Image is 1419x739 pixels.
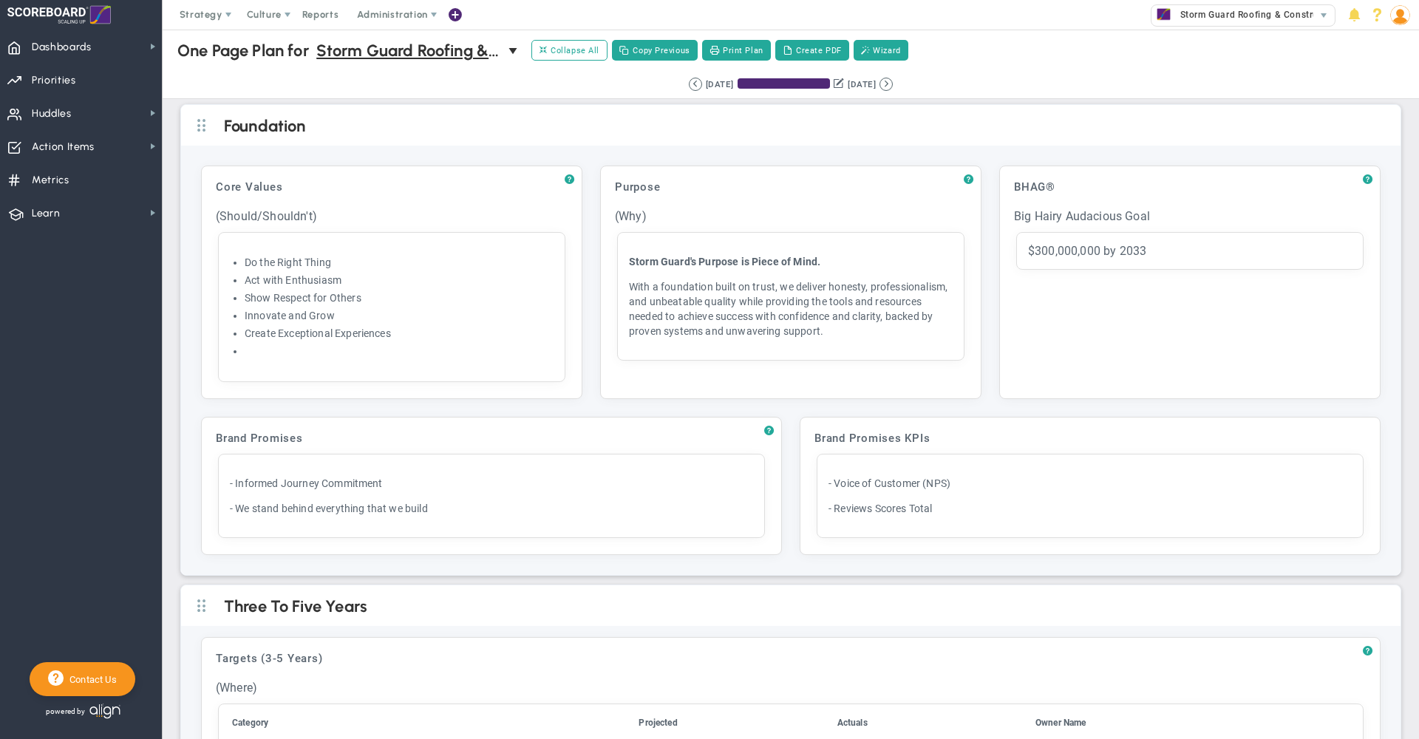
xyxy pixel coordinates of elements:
span: Metrics [32,165,69,196]
span: select [1313,5,1335,26]
img: 32481.Company.photo [1154,5,1173,24]
span: Collapse All [540,44,599,57]
button: Go to previous period [689,78,702,91]
th: Actuals [837,717,1033,735]
span: Storm Guard Roofing & Construction [1173,5,1341,24]
img: 190126.Person.photo [1390,5,1410,25]
th: Projected [638,717,834,735]
div: Targets (3-5 Years) [209,645,1372,672]
button: Copy Previous [612,40,698,61]
div: (Why) [608,202,973,230]
span: Culture [247,9,282,20]
p: With a foundation built on trust, we deliver honesty, professionalism, and unbeatable quality whi... [629,279,953,338]
div: click to edit [618,233,964,360]
span: Priorities [32,65,76,96]
span: Dashboards [32,32,92,63]
span: Action Items [32,132,95,163]
div: Brand Promises [209,425,774,452]
span: Administration [357,9,427,20]
button: Go to next period [879,78,893,91]
div: click to edit [219,454,764,537]
p: - Reviews Scores Total [828,501,1352,516]
div: Past Period: 100% complete 89 days in the Period. [738,78,830,89]
button: Collapse All [531,40,608,61]
span: Contact Us [64,674,117,685]
span: One Page Plan for [177,41,309,61]
p: - We stand behind everything that we build [230,501,753,516]
li: Do the Right Thing [245,256,554,270]
span: Huddles [32,98,72,129]
th: Category [231,717,636,735]
p: - Informed Journey Commitment [230,476,753,491]
div: [DATE] [848,78,876,91]
div: [DATE] [706,78,734,91]
div: click to edit [817,454,1363,537]
div: Powered by Align [30,700,182,723]
h2: Foundation [224,116,1382,138]
div: click to edit [219,233,565,381]
strong: Storm Guard's Purpose is Piece of Mind. [629,256,820,268]
th: Owner Name [1035,717,1231,735]
h2: Three To Five Years [224,596,1382,619]
span: Learn [32,198,60,229]
span: Storm Guard Roofing & Construction [316,38,501,64]
div: (Where) [209,674,1372,701]
div: Big Hairy Audacious Goal [1007,202,1372,230]
div: Core Values [209,174,574,200]
span: select [508,38,520,63]
li: Show Respect for Others [245,291,554,305]
button: Print Plan [702,40,771,61]
div: (Should/Shouldn't) [209,202,574,230]
div: BHAG® [1007,174,1372,200]
p: - Voice of Customer (NPS) [828,476,1352,491]
li: Create Exceptional Experiences [245,327,554,341]
div: Purpose [608,174,973,200]
span: Strategy [180,9,222,20]
li: Act with Enthusiasm [245,273,554,287]
button: Wizard [854,40,908,61]
button: Create PDF [775,40,849,61]
div: $300,000,000 by 2033 [1028,244,1352,258]
li: Innovate and Grow [245,309,554,323]
div: Brand Promises KPIs [808,425,1372,452]
div: click to edit [1017,233,1363,269]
